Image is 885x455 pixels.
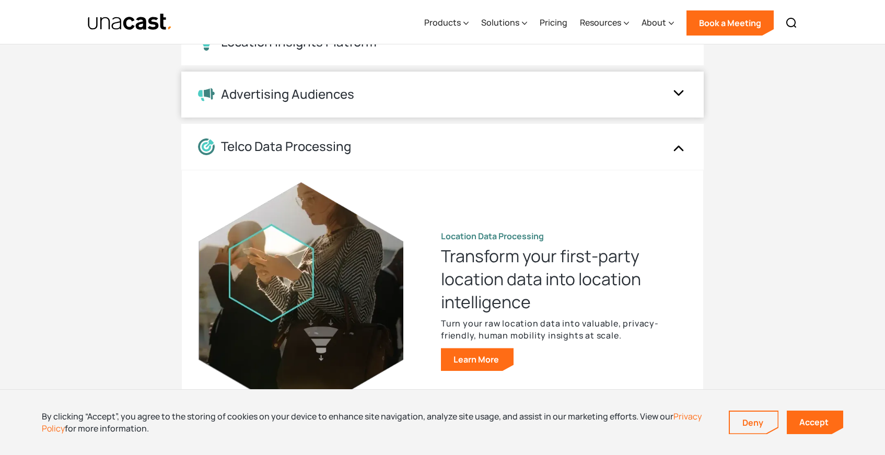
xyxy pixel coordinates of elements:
[787,411,843,434] a: Accept
[642,2,674,44] div: About
[642,16,666,29] div: About
[199,182,403,419] img: location data processing. Woman on her phone
[580,16,621,29] div: Resources
[424,16,461,29] div: Products
[441,244,686,313] h3: Transform your first-party location data into location intelligence
[730,412,778,434] a: Deny
[441,230,544,242] strong: Location Data Processing
[481,2,527,44] div: Solutions
[198,87,215,102] img: Advertising Audiences icon
[785,17,798,29] img: Search icon
[87,13,172,31] a: home
[441,348,514,371] a: Learn More
[481,16,519,29] div: Solutions
[221,139,351,154] div: Telco Data Processing
[42,411,713,434] div: By clicking “Accept”, you agree to the storing of cookies on your device to enhance site navigati...
[87,13,172,31] img: Unacast text logo
[198,138,215,155] img: Location Data Processing icon
[42,411,702,434] a: Privacy Policy
[540,2,567,44] a: Pricing
[424,2,469,44] div: Products
[441,318,686,342] p: Turn your raw location data into valuable, privacy-friendly, human mobility insights at scale.
[580,2,629,44] div: Resources
[221,87,354,102] div: Advertising Audiences
[686,10,774,36] a: Book a Meeting
[221,34,377,50] div: Location Insights Platform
